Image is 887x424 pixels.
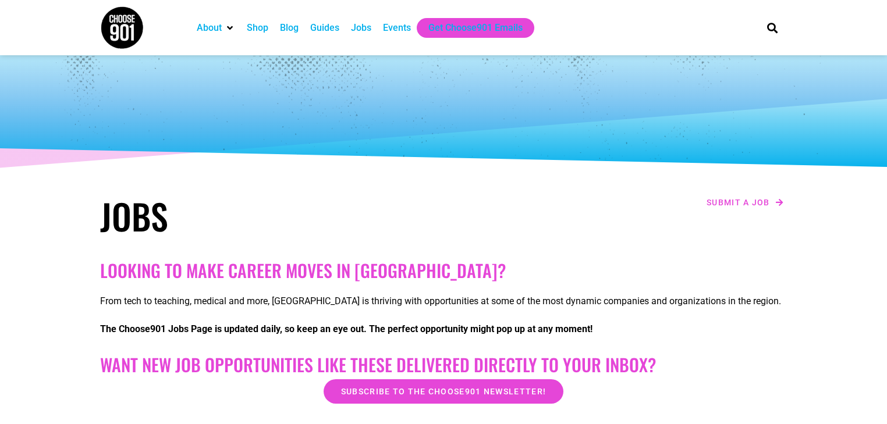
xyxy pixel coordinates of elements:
h2: Want New Job Opportunities like these Delivered Directly to your Inbox? [100,354,787,375]
nav: Main nav [191,18,747,38]
h1: Jobs [100,195,438,237]
a: Events [383,21,411,35]
a: Subscribe to the Choose901 newsletter! [324,379,563,404]
a: Blog [280,21,299,35]
p: From tech to teaching, medical and more, [GEOGRAPHIC_DATA] is thriving with opportunities at some... [100,294,787,308]
div: About [191,18,241,38]
a: Jobs [351,21,371,35]
a: Shop [247,21,268,35]
span: Subscribe to the Choose901 newsletter! [341,387,546,396]
strong: The Choose901 Jobs Page is updated daily, so keep an eye out. The perfect opportunity might pop u... [100,323,592,334]
a: Submit a job [703,195,787,210]
a: Get Choose901 Emails [428,21,523,35]
a: Guides [310,21,339,35]
span: Submit a job [707,198,770,206]
h2: Looking to make career moves in [GEOGRAPHIC_DATA]? [100,260,787,281]
a: About [197,21,222,35]
div: Search [763,18,782,37]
